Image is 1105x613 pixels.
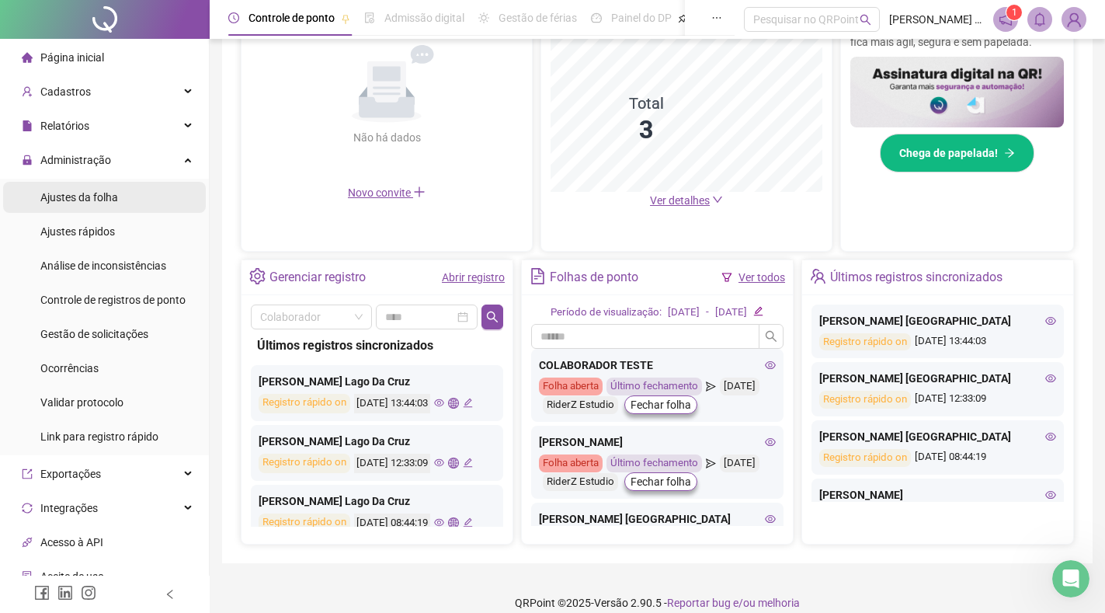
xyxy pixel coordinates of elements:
div: RiderZ Estudio [543,396,618,414]
div: Gerenciar registro [269,264,366,291]
div: [PERSON_NAME] Lago Da Cruz [259,493,495,510]
sup: 1 [1006,5,1022,20]
span: home [22,52,33,63]
span: Fechar folha [631,396,691,413]
div: Registro rápido on [819,449,911,467]
span: Controle de registros de ponto [40,294,186,306]
span: 1 [1012,7,1017,18]
span: plus [413,186,426,198]
span: global [448,517,458,528]
a: Abrir registro [442,271,505,284]
span: Acesso à API [40,536,103,549]
span: Novo convite [348,186,426,199]
div: [DATE] [720,378,759,395]
span: Análise de inconsistências [40,259,166,272]
span: Reportar bug e/ou melhoria [667,597,800,609]
div: [PERSON_NAME] [GEOGRAPHIC_DATA] [819,370,1056,387]
span: eye [765,514,776,524]
span: Admissão digital [384,12,464,24]
span: send [706,378,716,395]
button: Fechar folha [624,395,697,414]
div: Último fechamento [606,378,702,395]
span: Ver detalhes [650,194,710,207]
div: Folha aberta [539,378,603,395]
div: COLABORADOR TESTE [539,357,776,374]
span: eye [434,517,444,528]
span: export [22,468,33,479]
span: file-done [364,12,375,23]
span: dashboard [591,12,602,23]
div: [DATE] [720,455,759,472]
span: sync [22,503,33,514]
span: Controle de ponto [248,12,335,24]
div: Período de visualização: [551,305,662,321]
span: Link para registro rápido [40,430,158,443]
div: [DATE] [715,305,747,321]
div: RiderZ Estudio [543,473,618,491]
div: Registro rápido on [259,454,350,473]
div: Últimos registros sincronizados [257,336,497,355]
span: eye [765,437,776,448]
span: Validar protocolo [40,396,123,409]
div: [DATE] 12:33:09 [819,391,1056,409]
div: Último fechamento [606,455,702,472]
span: ellipsis [711,12,722,23]
span: clock-circle [228,12,239,23]
span: api [22,537,33,548]
span: Ocorrências [40,362,99,374]
img: banner%2F02c71560-61a6-44d4-94b9-c8ab97240462.png [850,57,1064,128]
span: pushpin [341,14,350,23]
div: Registro rápido on [819,391,911,409]
span: team [810,268,826,284]
span: edit [753,306,763,316]
span: left [165,589,175,600]
div: [DATE] [668,305,700,321]
span: Versão [594,597,628,609]
span: down [712,194,723,205]
span: eye [765,360,776,371]
span: file-text [530,268,546,284]
span: edit [463,517,473,528]
span: Painel do DP [611,12,672,24]
span: edit [463,398,473,408]
div: [PERSON_NAME] [539,434,776,451]
span: Administração [40,154,111,166]
div: Registro rápido on [259,394,350,413]
span: audit [22,571,33,582]
div: - [706,305,709,321]
div: Folhas de ponto [550,264,638,291]
div: [DATE] 08:44:19 [354,514,430,533]
div: [DATE] 12:33:09 [354,454,430,473]
span: search [765,330,777,343]
span: eye [1045,431,1056,442]
span: edit [463,458,473,468]
div: [PERSON_NAME] [819,486,1056,503]
span: search [486,311,499,323]
span: eye [434,398,444,408]
span: Gestão de solicitações [40,328,148,340]
span: notification [999,12,1013,26]
div: [PERSON_NAME] [GEOGRAPHIC_DATA] [819,312,1056,329]
a: Ver detalhes down [650,194,723,207]
a: Ver todos [738,271,785,284]
span: sun [478,12,489,23]
span: global [448,398,458,408]
span: Gestão de férias [499,12,577,24]
button: Chega de papelada! [880,134,1034,172]
div: [DATE] 13:44:03 [354,394,430,413]
span: global [448,458,458,468]
span: eye [1045,373,1056,384]
div: Registro rápido on [259,514,350,533]
span: eye [1045,315,1056,326]
span: Fechar folha [631,473,691,490]
span: user-add [22,86,33,97]
span: Aceite de uso [40,570,104,583]
div: Últimos registros sincronizados [830,264,1002,291]
span: arrow-right [1004,148,1015,158]
span: eye [434,458,444,468]
div: [DATE] 08:44:19 [819,449,1056,467]
span: send [706,455,716,472]
span: file [22,120,33,131]
span: Relatórios [40,120,89,132]
button: Fechar folha [624,472,697,491]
